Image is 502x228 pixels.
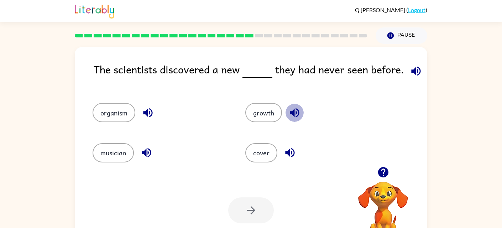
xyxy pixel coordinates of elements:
button: Pause [376,27,427,44]
button: organism [93,103,135,122]
button: cover [245,143,277,162]
div: ( ) [355,6,427,13]
div: The scientists discovered a new they had never seen before. [94,61,427,89]
button: musician [93,143,134,162]
img: Literably [75,3,114,19]
span: Q [PERSON_NAME] [355,6,406,13]
a: Logout [408,6,425,13]
button: growth [245,103,282,122]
